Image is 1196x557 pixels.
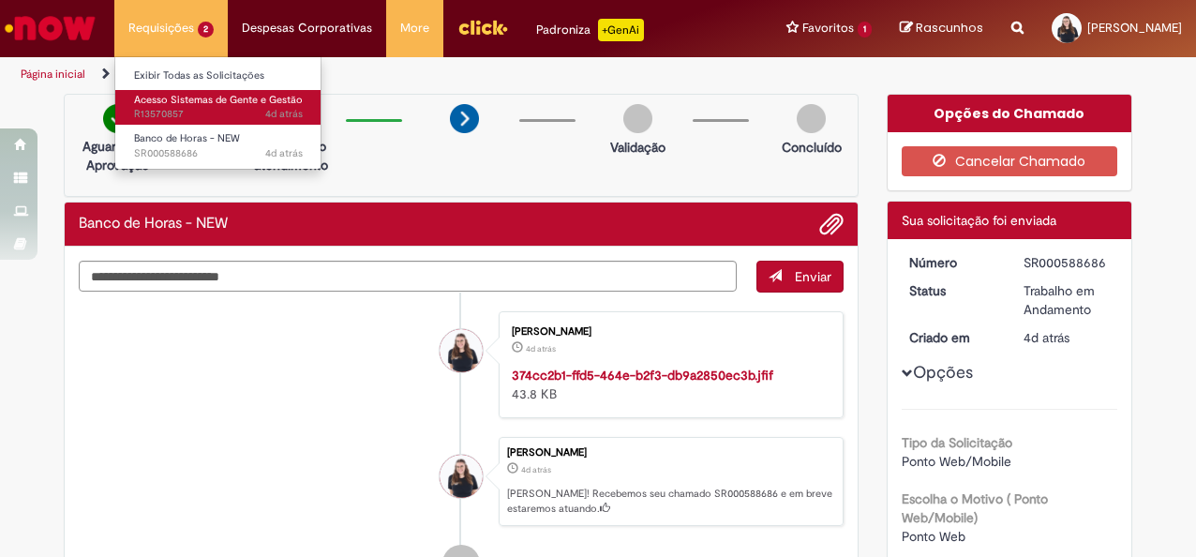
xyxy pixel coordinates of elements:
[115,128,321,163] a: Aberto SR000588686 : Banco de Horas - NEW
[902,212,1056,229] span: Sua solicitação foi enviada
[1024,281,1111,319] div: Trabalho em Andamento
[536,19,644,41] div: Padroniza
[916,19,983,37] span: Rascunhos
[79,261,737,292] textarea: Digite sua mensagem aqui...
[1024,329,1069,346] time: 26/09/2025 12:08:16
[900,20,983,38] a: Rascunhos
[895,253,1010,272] dt: Número
[1024,253,1111,272] div: SR000588686
[797,104,826,133] img: img-circle-grey.png
[819,212,844,236] button: Adicionar anexos
[265,146,303,160] time: 26/09/2025 12:08:26
[512,326,824,338] div: [PERSON_NAME]
[198,22,214,38] span: 2
[79,216,228,233] h2: Banco de Horas - NEW Histórico de tíquete
[134,146,303,161] span: SR000588686
[2,9,98,47] img: ServiceNow
[598,19,644,41] p: +GenAi
[756,261,844,293] button: Enviar
[782,138,842,157] p: Concluído
[858,22,872,38] span: 1
[507,487,833,516] p: [PERSON_NAME]! Recebemos seu chamado SR000588686 e em breve estaremos atuando.
[610,138,665,157] p: Validação
[888,95,1132,132] div: Opções do Chamado
[103,104,132,133] img: check-circle-green.png
[795,268,831,285] span: Enviar
[72,137,163,174] p: Aguardando Aprovação
[134,131,240,145] span: Banco de Horas - NEW
[134,93,303,107] span: Acesso Sistemas de Gente e Gestão
[134,107,303,122] span: R13570857
[902,490,1048,526] b: Escolha o Motivo ( Ponto Web/Mobile)
[21,67,85,82] a: Página inicial
[14,57,784,92] ul: Trilhas de página
[1024,329,1069,346] span: 4d atrás
[895,281,1010,300] dt: Status
[265,107,303,121] time: 26/09/2025 14:33:09
[1024,328,1111,347] div: 26/09/2025 12:08:16
[521,464,551,475] span: 4d atrás
[512,366,824,403] div: 43.8 KB
[1087,20,1182,36] span: [PERSON_NAME]
[265,146,303,160] span: 4d atrás
[440,329,483,372] div: Livia De Abreu Pinheiro
[623,104,652,133] img: img-circle-grey.png
[895,328,1010,347] dt: Criado em
[526,343,556,354] time: 26/09/2025 12:08:11
[400,19,429,38] span: More
[902,453,1011,470] span: Ponto Web/Mobile
[902,434,1012,451] b: Tipo da Solicitação
[802,19,854,38] span: Favoritos
[450,104,479,133] img: arrow-next.png
[457,13,508,41] img: click_logo_yellow_360x200.png
[115,90,321,125] a: Aberto R13570857 : Acesso Sistemas de Gente e Gestão
[114,56,321,170] ul: Requisições
[115,66,321,86] a: Exibir Todas as Solicitações
[128,19,194,38] span: Requisições
[79,437,844,527] li: Livia De Abreu Pinheiro
[521,464,551,475] time: 26/09/2025 12:08:16
[526,343,556,354] span: 4d atrás
[902,528,965,545] span: Ponto Web
[265,107,303,121] span: 4d atrás
[902,146,1118,176] button: Cancelar Chamado
[507,447,833,459] div: [PERSON_NAME]
[242,19,372,38] span: Despesas Corporativas
[440,455,483,498] div: Livia De Abreu Pinheiro
[512,367,773,384] a: 374cc2b1-ffd5-464e-b2f3-db9a2850ec3b.jfif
